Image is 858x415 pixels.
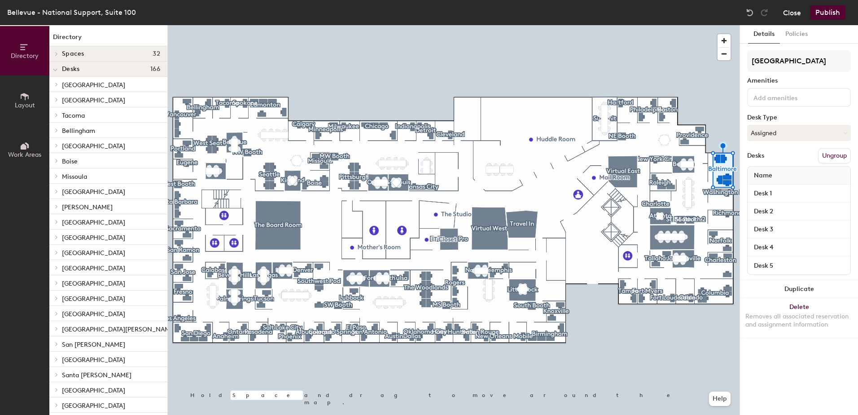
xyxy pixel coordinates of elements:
img: Undo [745,8,754,17]
span: 166 [150,66,160,73]
span: Layout [15,102,35,109]
span: [GEOGRAPHIC_DATA] [62,81,125,89]
div: Bellevue - National Support, Suite 100 [7,7,136,18]
div: Desk Type [747,114,851,121]
input: Unnamed desk [749,241,849,254]
h1: Directory [49,32,167,46]
div: Desks [747,152,764,159]
span: [GEOGRAPHIC_DATA] [62,387,125,394]
span: [GEOGRAPHIC_DATA] [62,97,125,104]
input: Unnamed desk [749,187,849,200]
input: Unnamed desk [749,205,849,218]
span: Desks [62,66,79,73]
span: [GEOGRAPHIC_DATA] [62,356,125,364]
img: Redo [760,8,769,17]
button: DeleteRemoves all associated reservation and assignment information [740,298,858,338]
button: Ungroup [818,148,851,163]
span: 32 [153,50,160,57]
span: Name [749,168,777,184]
input: Unnamed desk [749,223,849,236]
div: Amenities [747,77,851,84]
span: [GEOGRAPHIC_DATA] [62,310,125,318]
span: Tacoma [62,112,85,119]
button: Publish [810,5,845,20]
div: Removes all associated reservation and assignment information [745,313,853,329]
span: [GEOGRAPHIC_DATA] [62,142,125,150]
button: Close [783,5,801,20]
span: [GEOGRAPHIC_DATA] [62,265,125,272]
span: [GEOGRAPHIC_DATA] [62,280,125,287]
span: [PERSON_NAME] [62,203,113,211]
span: Spaces [62,50,84,57]
input: Unnamed desk [749,259,849,272]
span: [GEOGRAPHIC_DATA] [62,249,125,257]
input: Add amenities [752,92,832,102]
button: Details [748,25,780,44]
span: Bellingham [62,127,95,135]
button: Duplicate [740,280,858,298]
span: [GEOGRAPHIC_DATA] [62,188,125,196]
span: San [PERSON_NAME] [62,341,125,349]
button: Help [709,392,731,406]
button: Policies [780,25,813,44]
span: Directory [11,52,39,60]
span: Boise [62,158,78,165]
span: [GEOGRAPHIC_DATA] [62,402,125,410]
span: Santa [PERSON_NAME] [62,371,131,379]
span: [GEOGRAPHIC_DATA] [62,234,125,242]
span: [GEOGRAPHIC_DATA] [62,295,125,303]
button: Assigned [747,125,851,141]
span: Work Areas [8,151,41,159]
span: [GEOGRAPHIC_DATA] [62,219,125,226]
span: Missoula [62,173,87,181]
span: [GEOGRAPHIC_DATA][PERSON_NAME] [62,326,176,333]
